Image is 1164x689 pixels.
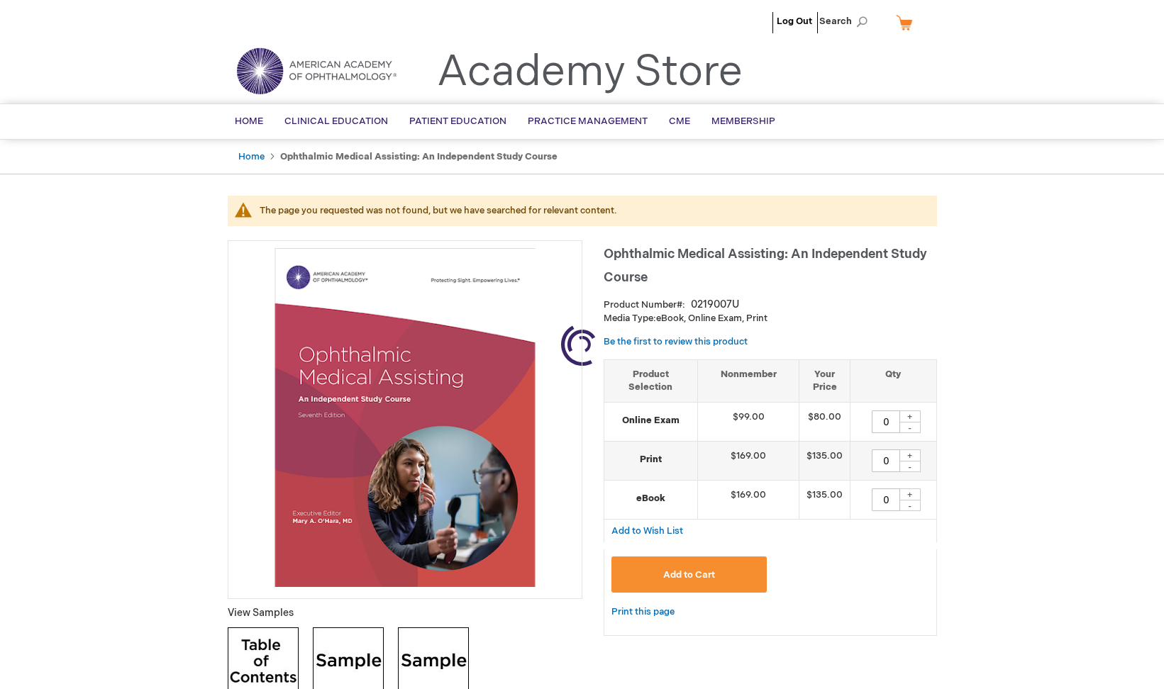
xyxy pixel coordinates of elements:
span: Home [235,116,263,127]
strong: Online Exam [611,414,690,427]
td: $169.00 [697,441,799,480]
td: $169.00 [697,480,799,519]
div: - [899,422,921,433]
input: Qty [872,410,900,433]
button: Add to Cart [611,556,767,593]
span: Patient Education [409,116,506,127]
th: Your Price [799,359,850,402]
a: Be the first to review this product [604,336,748,347]
span: Practice Management [528,116,648,127]
span: CME [669,116,690,127]
td: $80.00 [799,402,850,441]
input: Qty [872,449,900,472]
a: Add to Wish List [611,525,683,537]
span: Add to Wish List [611,525,683,537]
p: View Samples [228,606,582,620]
div: + [899,488,921,500]
div: + [899,410,921,422]
a: Home [238,151,265,162]
strong: Product Number [604,299,685,310]
div: - [899,461,921,472]
strong: Ophthalmic Medical Assisting: An Independent Study Course [280,151,558,162]
a: Log Out [777,16,812,27]
span: Ophthalmic Medical Assisting: An Independent Study Course [604,247,927,285]
a: Academy Store [437,47,743,98]
td: $135.00 [799,480,850,519]
strong: Print [611,453,690,466]
span: Search [819,7,873,35]
div: 0219007U [691,298,739,312]
th: Product Selection [604,359,698,402]
span: Clinical Education [284,116,388,127]
span: Membership [711,116,775,127]
div: + [899,449,921,461]
div: - [899,500,921,511]
div: The page you requested was not found, but we have searched for relevant content. [260,204,923,218]
th: Nonmember [697,359,799,402]
p: eBook, Online Exam, Print [604,312,937,325]
td: $99.00 [697,402,799,441]
strong: eBook [611,492,690,505]
td: $135.00 [799,441,850,480]
input: Qty [872,488,900,511]
span: Add to Cart [663,569,715,581]
a: Print this page [611,603,675,621]
strong: Media Type: [604,313,656,324]
th: Qty [850,359,936,402]
img: Ophthalmic Medical Assisting: An Independent Study Course [235,248,575,587]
